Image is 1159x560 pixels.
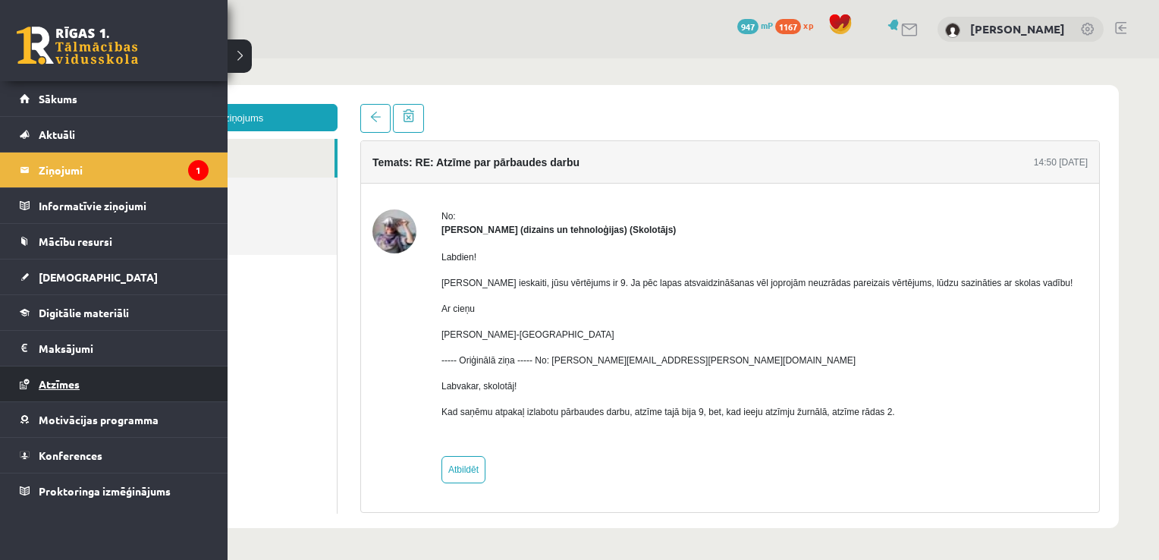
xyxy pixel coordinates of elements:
[312,98,519,110] h4: Temats: RE: Atzīme par pārbaudes darbu
[381,151,1012,165] div: No:
[20,117,209,152] a: Aktuāli
[381,192,1012,206] p: Labdien!
[312,151,356,195] img: Ilze Erba-Brenholma (dizains un tehnoloģijas)
[39,306,129,319] span: Digitālie materiāli
[20,473,209,508] a: Proktoringa izmēģinājums
[970,21,1065,36] a: [PERSON_NAME]
[381,218,1012,231] p: [PERSON_NAME] ieskaiti, jūsu vērtējums ir 9. Ja pēc lapas atsvaidzināšanas vēl joprojām neuzrādas...
[737,19,759,34] span: 947
[775,19,801,34] span: 1167
[20,260,209,294] a: [DEMOGRAPHIC_DATA]
[39,413,159,426] span: Motivācijas programma
[20,331,209,366] a: Maksājumi
[761,19,773,31] span: mP
[945,23,960,38] img: Markuss Jahovičs
[20,402,209,437] a: Motivācijas programma
[39,153,209,187] legend: Ziņojumi
[973,97,1027,111] div: 14:50 [DATE]
[39,188,209,223] legend: Informatīvie ziņojumi
[381,166,615,177] strong: [PERSON_NAME] (dizains un tehnoloģijas) (Skolotājs)
[381,295,1012,309] p: ----- Oriģinālā ziņa ----- No: [PERSON_NAME][EMAIL_ADDRESS][PERSON_NAME][DOMAIN_NAME]
[46,46,277,73] a: Jauns ziņojums
[20,438,209,473] a: Konferences
[39,92,77,105] span: Sākums
[20,295,209,330] a: Digitālie materiāli
[39,484,171,498] span: Proktoringa izmēģinājums
[20,367,209,401] a: Atzīmes
[381,244,1012,257] p: Ar cieņu
[381,269,1012,283] p: [PERSON_NAME]-[GEOGRAPHIC_DATA]
[39,270,158,284] span: [DEMOGRAPHIC_DATA]
[188,160,209,181] i: 1
[381,347,1012,360] p: Kad saņēmu atpakaļ izlabotu pārbaudes darbu, atzīme tajā bija 9, bet, kad ieeju atzīmju žurnālā, ...
[39,127,75,141] span: Aktuāli
[20,81,209,116] a: Sākums
[20,224,209,259] a: Mācību resursi
[775,19,821,31] a: 1167 xp
[20,188,209,223] a: Informatīvie ziņojumi
[381,321,1012,335] p: Labvakar, skolotāj!
[803,19,813,31] span: xp
[39,234,112,248] span: Mācību resursi
[46,119,276,158] a: Nosūtītie
[737,19,773,31] a: 947 mP
[17,27,138,64] a: Rīgas 1. Tālmācības vidusskola
[39,331,209,366] legend: Maksājumi
[20,153,209,187] a: Ziņojumi1
[39,377,80,391] span: Atzīmes
[46,80,274,119] a: Ienākošie
[46,158,276,197] a: Dzēstie
[381,398,425,425] a: Atbildēt
[39,448,102,462] span: Konferences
